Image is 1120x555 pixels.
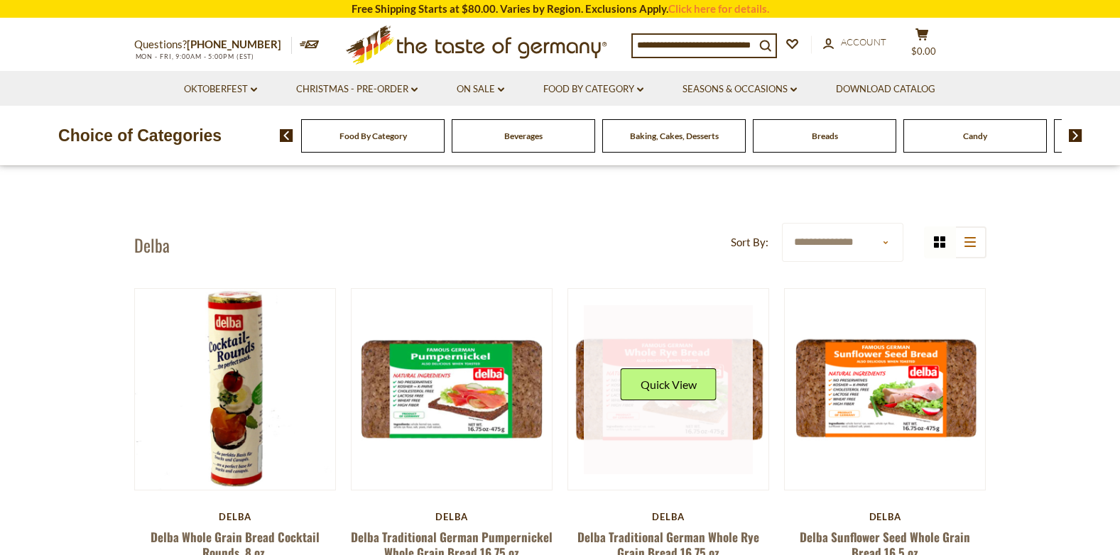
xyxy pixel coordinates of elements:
[135,289,336,490] img: Delba
[683,82,797,97] a: Seasons & Occasions
[457,82,504,97] a: On Sale
[1069,129,1082,142] img: next arrow
[134,511,337,522] div: Delba
[568,289,769,490] img: Delba
[823,35,886,50] a: Account
[280,129,293,142] img: previous arrow
[134,234,170,255] h1: Delba
[339,131,407,141] a: Food By Category
[812,131,838,141] a: Breads
[668,2,769,15] a: Click here for details.
[187,38,281,50] a: [PHONE_NUMBER]
[836,82,935,97] a: Download Catalog
[784,511,986,522] div: Delba
[630,131,719,141] a: Baking, Cakes, Desserts
[134,35,292,54] p: Questions?
[543,82,643,97] a: Food By Category
[504,131,543,141] a: Beverages
[352,289,553,490] img: Delba
[621,368,717,400] button: Quick View
[841,36,886,48] span: Account
[785,289,986,490] img: Delba
[731,233,768,251] label: Sort By:
[184,82,257,97] a: Oktoberfest
[351,511,553,522] div: Delba
[911,45,936,57] span: $0.00
[963,131,987,141] a: Candy
[901,28,944,63] button: $0.00
[296,82,418,97] a: Christmas - PRE-ORDER
[567,511,770,522] div: Delba
[134,53,255,60] span: MON - FRI, 9:00AM - 5:00PM (EST)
